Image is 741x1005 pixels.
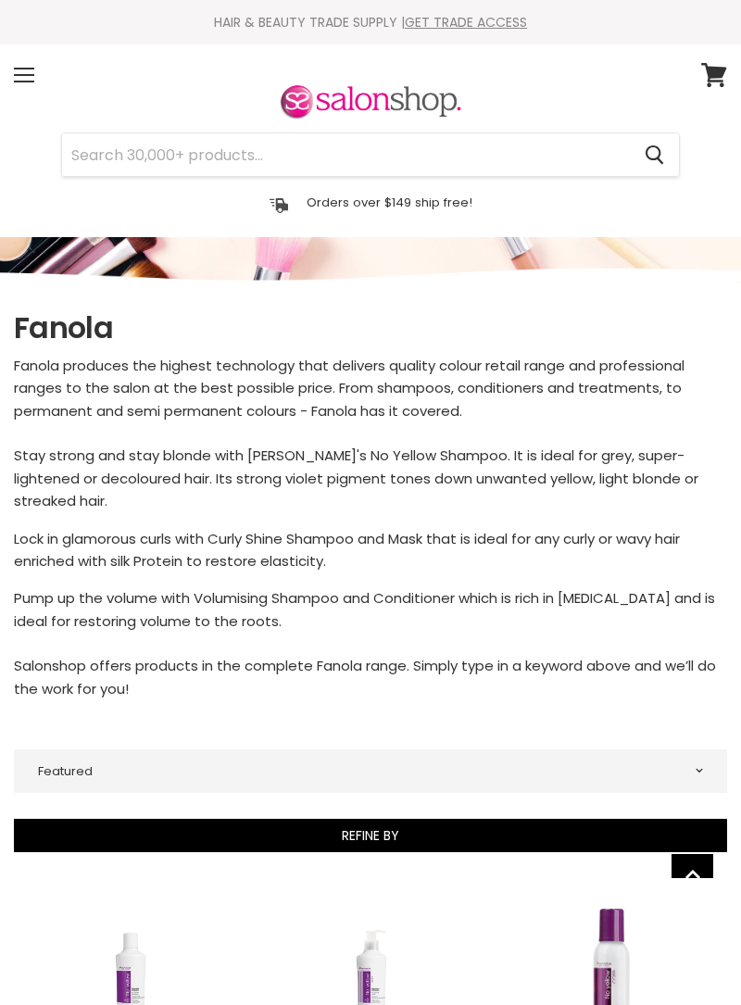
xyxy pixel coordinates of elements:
[61,132,680,177] form: Product
[62,133,630,176] input: Search
[307,195,472,210] p: Orders over $149 ship free!
[630,133,679,176] button: Search
[14,308,727,347] h1: Fanola
[14,819,727,852] button: Refine By
[405,13,527,31] a: GET TRADE ACCESS
[14,355,727,513] p: Fanola produces the highest technology that delivers quality colour retail range and professional...
[14,587,727,722] p: Pump up the volume with Volumising Shampoo and Conditioner which is rich in [MEDICAL_DATA] and is...
[14,528,727,573] p: Lock in glamorous curls with Curly Shine Shampoo and Mask that is ideal for any curly or wavy hai...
